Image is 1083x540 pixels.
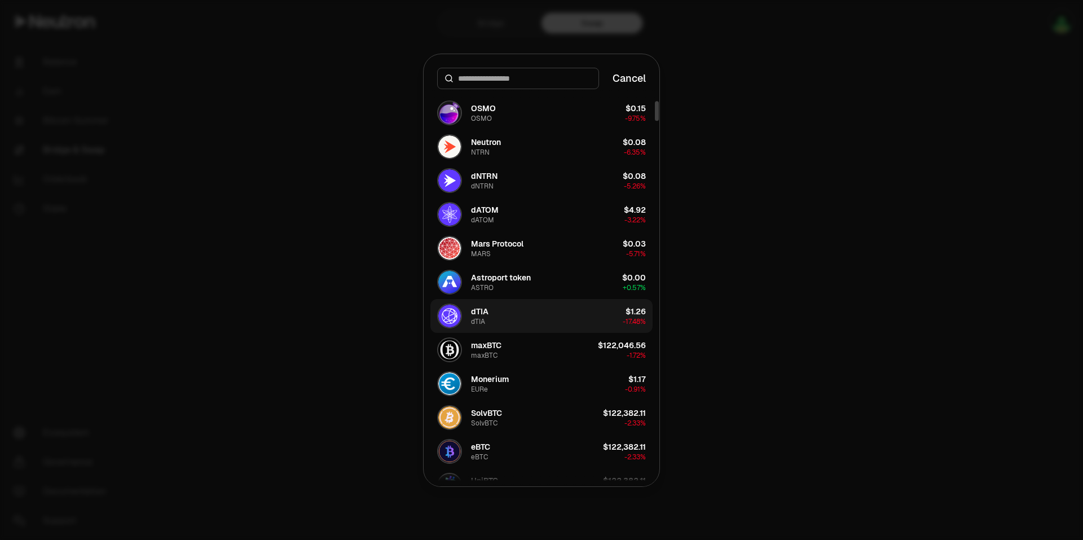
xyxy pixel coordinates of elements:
div: $4.92 [624,204,646,216]
div: $0.08 [623,170,646,182]
button: EURe LogoMoneriumEURe$1.17-0.91% [430,367,653,401]
div: ASTRO [471,283,494,292]
div: OSMO [471,114,492,123]
div: EURe [471,385,488,394]
div: UniBTC [471,475,498,486]
div: Neutron [471,137,501,148]
img: eBTC Logo [438,440,461,463]
button: ASTRO LogoAstroport tokenASTRO$0.00+0.57% [430,265,653,299]
div: maxBTC [471,340,501,351]
button: dATOM LogodATOMdATOM$4.92-3.22% [430,197,653,231]
img: OSMO Logo [438,102,461,124]
span: -3.22% [624,216,646,225]
div: dNTRN [471,182,494,191]
span: -0.91% [625,385,646,394]
div: Mars Protocol [471,238,523,249]
button: eBTC LogoeBTCeBTC$122,382.11-2.33% [430,434,653,468]
div: $1.17 [628,374,646,385]
span: -9.75% [625,114,646,123]
button: SolvBTC LogoSolvBTCSolvBTC$122,382.11-2.33% [430,401,653,434]
div: $0.08 [623,137,646,148]
div: $0.15 [626,103,646,114]
img: SolvBTC Logo [438,406,461,429]
div: dATOM [471,216,494,225]
button: dNTRN LogodNTRNdNTRN$0.08-5.26% [430,164,653,197]
span: + 0.57% [623,283,646,292]
span: -6.35% [624,148,646,157]
div: SolvBTC [471,407,502,419]
button: uniBTC LogoUniBTC$122,382.11 [430,468,653,502]
div: $122,046.56 [598,340,646,351]
div: $0.00 [622,272,646,283]
div: $122,382.11 [603,407,646,419]
div: $122,382.11 [603,475,646,486]
div: $1.26 [626,306,646,317]
div: Monerium [471,374,509,385]
img: dTIA Logo [438,305,461,327]
span: -17.48% [623,317,646,326]
img: NTRN Logo [438,135,461,158]
button: Cancel [613,71,646,86]
img: dNTRN Logo [438,169,461,192]
img: uniBTC Logo [438,474,461,497]
div: $122,382.11 [603,441,646,453]
div: dTIA [471,306,488,317]
button: maxBTC LogomaxBTCmaxBTC$122,046.56-1.72% [430,333,653,367]
button: OSMO LogoOSMOOSMO$0.15-9.75% [430,96,653,130]
div: $0.03 [623,238,646,249]
div: Astroport token [471,272,531,283]
span: -5.26% [624,182,646,191]
div: maxBTC [471,351,498,360]
div: dATOM [471,204,499,216]
img: dATOM Logo [438,203,461,226]
div: eBTC [471,441,490,453]
div: OSMO [471,103,496,114]
div: SolvBTC [471,419,498,428]
span: -1.72% [627,351,646,360]
div: dNTRN [471,170,498,182]
img: maxBTC Logo [438,339,461,361]
span: -5.71% [626,249,646,258]
div: dTIA [471,317,485,326]
div: eBTC [471,453,488,462]
div: NTRN [471,148,490,157]
img: ASTRO Logo [438,271,461,293]
img: EURe Logo [438,372,461,395]
img: MARS Logo [438,237,461,260]
span: -2.33% [624,419,646,428]
span: -2.33% [624,453,646,462]
button: dTIA LogodTIAdTIA$1.26-17.48% [430,299,653,333]
button: NTRN LogoNeutronNTRN$0.08-6.35% [430,130,653,164]
div: MARS [471,249,491,258]
button: MARS LogoMars ProtocolMARS$0.03-5.71% [430,231,653,265]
